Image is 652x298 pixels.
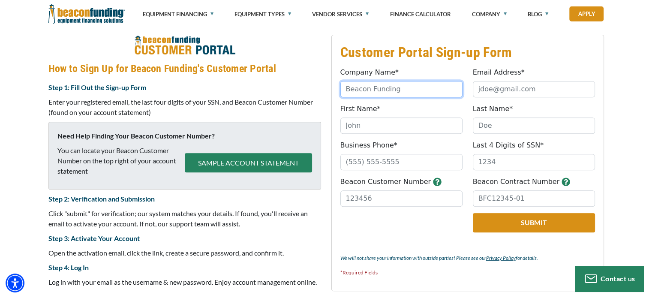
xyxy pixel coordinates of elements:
[340,177,431,187] label: Beacon Customer Number
[185,153,312,172] button: SAMPLE ACCOUNT STATEMENT
[340,268,595,278] p: *Required Fields
[340,44,595,61] h3: Customer Portal Sign-up Form
[48,234,140,242] strong: Step 3: Activate Your Account
[569,6,604,21] a: Apply
[48,83,146,91] strong: Step 1: Fill Out the Sign-up Form
[340,253,595,263] p: We will not share your information with outside parties! Please see our for details.
[473,67,525,78] label: Email Address*
[48,277,321,287] p: Log in with your email as the username & new password. Enjoy account management online.
[6,274,24,292] div: Accessibility Menu
[340,140,397,151] label: Business Phone*
[601,274,635,283] span: Contact us
[473,140,544,151] label: Last 4 Digits of SSN*
[340,190,463,207] input: 123456
[473,81,595,97] input: jdoe@gmail.com
[48,61,321,76] h4: How to Sign Up for Beacon Funding's Customer Portal
[340,154,463,170] input: (555) 555-5555
[48,208,321,229] p: Click "submit" for verification; our system matches your details. If found, you'll receive an ema...
[473,190,595,207] input: BFC12345-01
[48,248,321,258] p: Open the activation email, click the link, create a secure password, and confirm it.
[48,263,89,271] strong: Step 4: Log In
[473,104,513,114] label: Last Name*
[48,195,155,203] strong: Step 2: Verification and Submission
[473,117,595,134] input: Doe
[48,97,321,117] p: Enter your registered email, the last four digits of your SSN, and Beacon Customer Number (found ...
[340,81,463,97] input: Beacon Funding
[57,145,185,176] p: You can locate your Beacon Customer Number on the top right of your account statement
[340,213,445,240] iframe: reCAPTCHA
[473,177,560,187] label: Beacon Contract Number
[340,104,381,114] label: First Name*
[134,35,235,57] img: How to Sign Up for Beacon Funding's Customer Portal
[486,255,516,261] a: Privacy Policy
[575,266,643,292] button: Contact us
[473,154,595,170] input: 1234
[340,67,399,78] label: Company Name*
[433,177,442,187] button: button
[340,117,463,134] input: John
[473,213,595,232] button: Submit
[57,132,215,140] strong: Need Help Finding Your Beacon Customer Number?
[562,177,570,187] button: button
